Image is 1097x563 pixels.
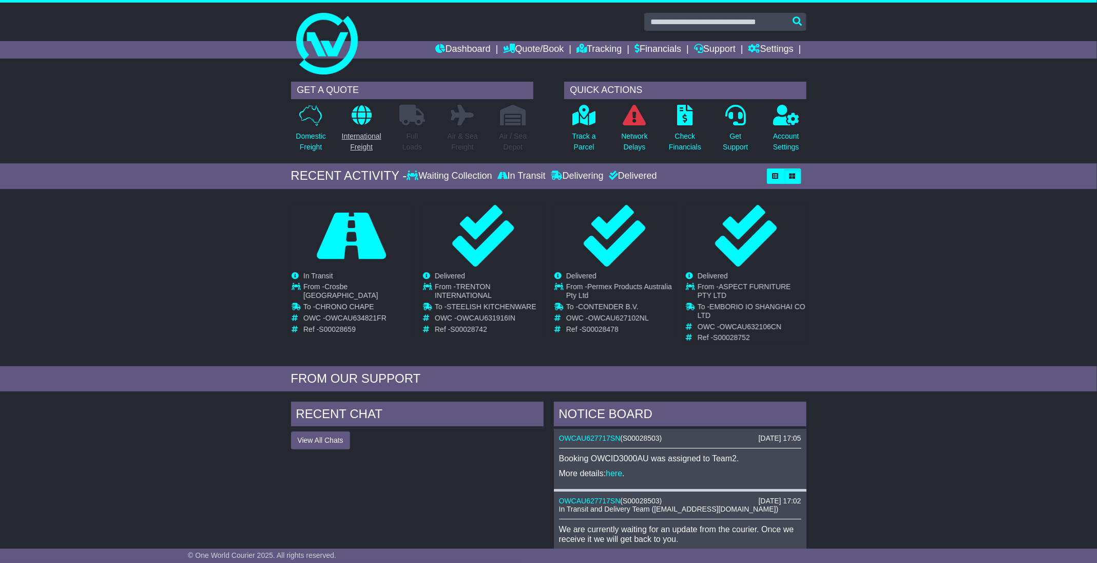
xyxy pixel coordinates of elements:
div: ( ) [559,497,801,505]
div: [DATE] 17:02 [758,497,801,505]
span: EMBORIO IO SHANGHAI CO LTD [698,303,805,320]
div: ( ) [559,434,801,443]
span: OWCAU627102NL [588,314,648,322]
div: NOTICE BOARD [554,402,806,429]
td: Ref - [435,325,543,334]
span: Delivered [435,272,465,280]
span: Delivered [698,272,728,280]
span: CHRONO CHAPE [315,303,374,311]
a: Quote/Book [503,41,564,59]
span: S00028659 [319,325,356,333]
span: S00028752 [713,333,750,342]
p: Air / Sea Depot [499,131,527,153]
td: OWC - [698,323,806,334]
a: CheckFinancials [668,104,702,158]
a: Track aParcel [572,104,596,158]
p: More details: . [559,468,801,478]
td: Ref - [566,325,675,334]
p: Network Delays [621,131,647,153]
td: To - [698,303,806,323]
span: OWCAU631916IN [456,314,515,322]
a: Financials [634,41,681,59]
span: TRENTON INTERNATIONAL [435,283,492,299]
div: [DATE] 17:05 [758,434,801,443]
a: Settings [748,41,794,59]
td: Ref - [303,325,412,334]
a: DomesticFreight [295,104,326,158]
p: Get Support [723,131,748,153]
td: To - [566,303,675,314]
a: OWCAU627717SN [559,434,621,442]
div: Delivering [548,171,606,182]
span: OWCAU632106CN [719,323,781,331]
p: Booking OWCID3000AU was assigned to Team2. [559,454,801,463]
span: STEELISH KITCHENWARE [447,303,536,311]
span: Permex Products Australia Pty Ltd [566,283,672,299]
div: Delivered [606,171,657,182]
span: S00028503 [623,434,660,442]
span: S00028503 [623,497,660,505]
td: From - [566,283,675,303]
div: GET A QUOTE [291,82,533,99]
a: Tracking [576,41,622,59]
a: Dashboard [436,41,491,59]
td: OWC - [435,314,543,325]
div: RECENT CHAT [291,402,544,429]
a: AccountSettings [773,104,800,158]
span: © One World Courier 2025. All rights reserved. [188,551,336,559]
p: Track a Parcel [572,131,596,153]
span: Delivered [566,272,596,280]
a: NetworkDelays [621,104,648,158]
td: To - [435,303,543,314]
td: From - [698,283,806,303]
td: Ref - [698,333,806,342]
td: OWC - [566,314,675,325]
div: RECENT ACTIVITY - [291,168,407,183]
a: InternationalFreight [341,104,382,158]
div: QUICK ACTIONS [564,82,806,99]
span: CONTENDER B.V. [578,303,639,311]
p: Air & Sea Freight [448,131,478,153]
td: OWC - [303,314,412,325]
span: In Transit and Delivery Team ([EMAIL_ADDRESS][DOMAIN_NAME]) [559,505,779,513]
span: S00028742 [450,325,487,333]
button: View All Chats [291,431,350,449]
p: Domestic Freight [296,131,325,153]
p: Check Financials [669,131,701,153]
p: We are currently waiting for an update from the courier. Once we receive it we will get back to you. [559,524,801,544]
div: FROM OUR SUPPORT [291,371,806,386]
p: International Freight [342,131,381,153]
td: To - [303,303,412,314]
td: From - [303,283,412,303]
span: Crosbe [GEOGRAPHIC_DATA] [303,283,378,299]
p: Full Loads [399,131,425,153]
a: Support [694,41,736,59]
a: here [606,469,622,478]
div: Waiting Collection [407,171,494,182]
span: S00028478 [582,325,619,333]
div: In Transit [495,171,548,182]
a: OWCAU627717SN [559,497,621,505]
span: ASPECT FURNITURE PTY LTD [698,283,791,299]
span: OWCAU634821FR [325,314,386,322]
td: From - [435,283,543,303]
a: GetSupport [722,104,748,158]
span: In Transit [303,272,333,280]
p: Account Settings [773,131,799,153]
